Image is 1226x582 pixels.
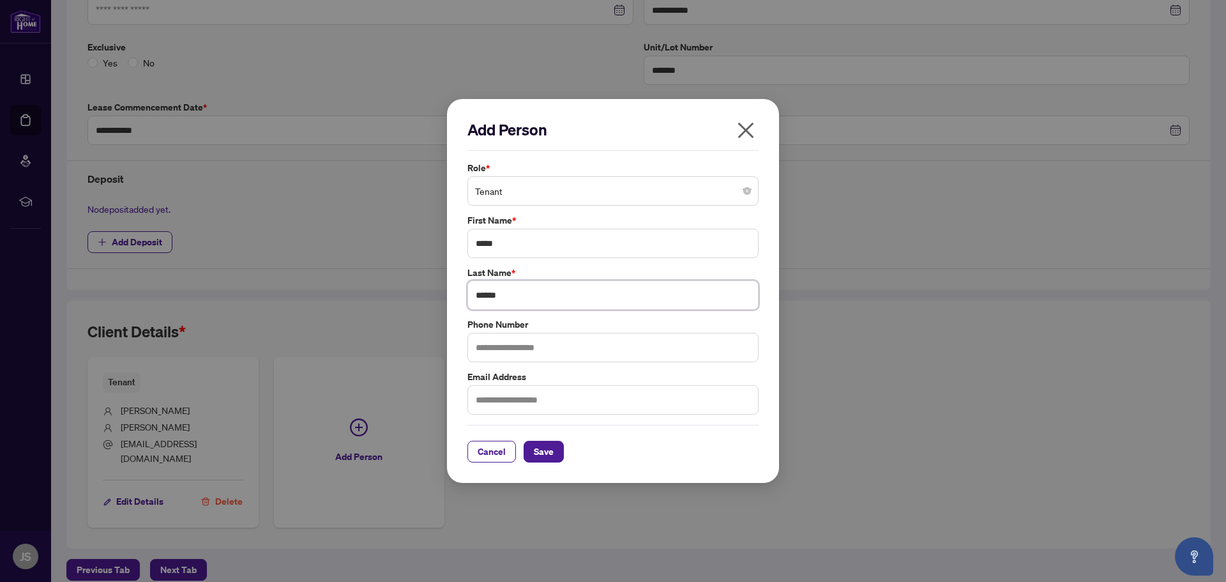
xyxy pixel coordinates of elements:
label: Role [467,161,759,175]
h2: Add Person [467,119,759,140]
span: Cancel [478,441,506,462]
span: Save [534,441,554,462]
button: Open asap [1175,537,1213,576]
label: Phone Number [467,318,759,332]
label: First Name [467,213,759,227]
label: Last Name [467,266,759,280]
button: Save [524,441,564,463]
button: Cancel [467,441,516,463]
span: close-circle [743,187,751,195]
span: Tenant [475,179,751,203]
label: Email Address [467,370,759,384]
span: close [736,120,756,141]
